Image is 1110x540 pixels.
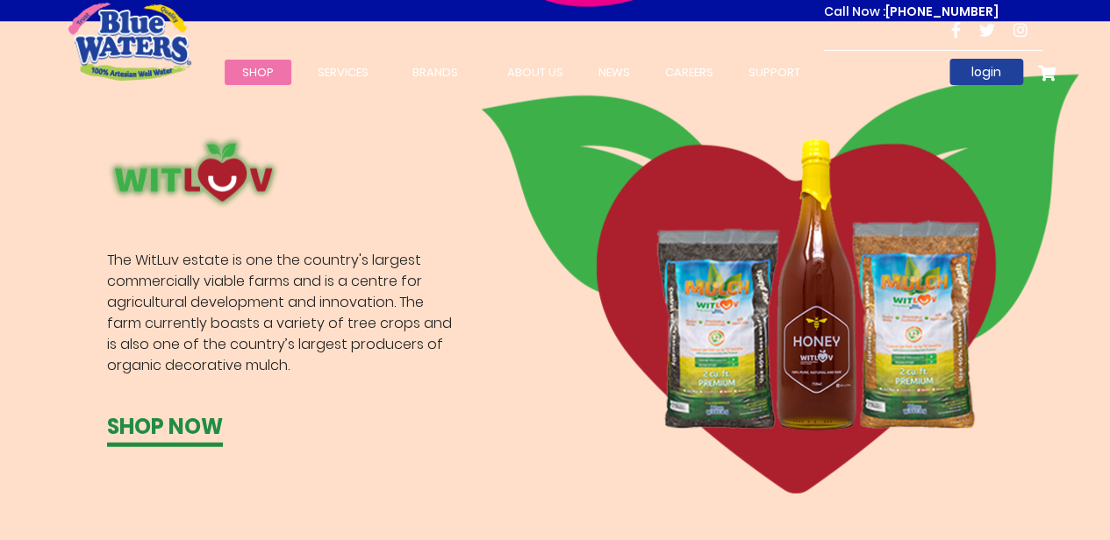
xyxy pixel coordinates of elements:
[949,59,1023,85] a: login
[731,60,818,85] a: support
[581,60,648,85] a: News
[318,64,369,81] span: Services
[481,75,1079,494] img: witluv-right.png
[107,136,280,210] img: product image
[824,3,999,21] p: [PHONE_NUMBER]
[824,3,885,20] span: Call Now :
[68,3,191,80] a: store logo
[300,60,386,85] a: Services
[225,60,291,85] a: Shop
[242,64,274,81] span: Shop
[395,60,476,85] a: Brands
[490,60,581,85] a: about us
[107,250,455,376] p: The WitLuv estate is one the country's largest commercially viable farms and is a centre for agri...
[648,60,731,85] a: careers
[412,64,458,81] span: Brands
[107,411,223,447] a: Shop now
